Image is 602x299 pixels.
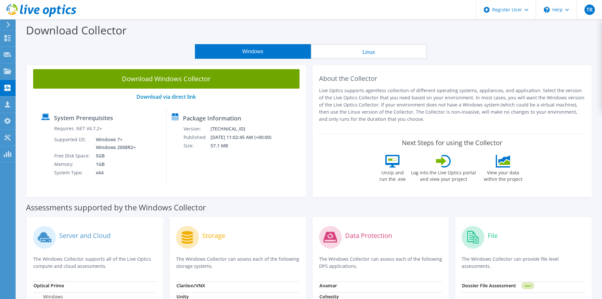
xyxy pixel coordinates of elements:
[402,139,502,147] label: Next Steps for using the Collector
[91,152,137,160] td: 5GB
[54,160,91,168] td: Memory:
[33,69,300,89] a: Download Windows Collector
[33,282,64,289] strong: Optical Prime
[26,204,206,211] label: Assessments supported by the Windows Collector
[183,115,241,121] label: Package Information
[319,87,585,123] p: Live Optics supports agentless collection of different operating systems, appliances, and applica...
[210,125,280,133] td: [TECHNICAL_ID]
[54,125,102,132] label: Requires .NET V4.7.2+
[378,168,407,182] label: Unzip and run the .exe
[183,142,210,150] td: Size:
[311,44,427,59] button: Linux
[488,232,498,239] label: File
[183,125,210,133] td: Version:
[480,168,526,182] label: View your data within the project
[462,255,585,270] p: The Windows Collector can provide file level assessments.
[319,282,337,289] strong: Avamar
[210,142,280,150] td: 57.1 MB
[176,282,205,289] strong: Clariion/VNX
[33,255,157,270] p: The Windows Collector supports all of the Live Optics compute and cloud assessments.
[26,23,127,38] label: Download Collector
[210,133,280,142] td: [DATE] 11:02:45 AM (+00:00)
[91,135,137,152] td: Windows 7+ Windows 2008R2+
[91,168,137,177] td: x64
[54,115,113,121] label: System Prerequisites
[176,255,300,270] p: The Windows Collector can assess each of the following storage systems.
[91,160,137,168] td: 1GB
[136,93,196,100] a: Download via direct link
[584,5,595,15] span: TR
[544,7,550,13] svg: \n
[195,44,311,59] button: Windows
[411,168,476,182] label: Log into the Live Optics portal and view your project
[183,133,210,142] td: Published:
[319,255,442,270] p: The Windows Collector can assess each of the following DPS applications.
[54,168,91,177] td: System Type:
[59,232,110,239] label: Server and Cloud
[345,232,392,239] label: Data Protection
[462,282,516,289] strong: Dossier File Assessment
[525,284,531,288] tspan: NEW!
[202,232,225,239] label: Storage
[54,135,91,152] td: Supported OS:
[319,75,585,82] h2: About the Collector
[54,152,91,160] td: Free Disk Space:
